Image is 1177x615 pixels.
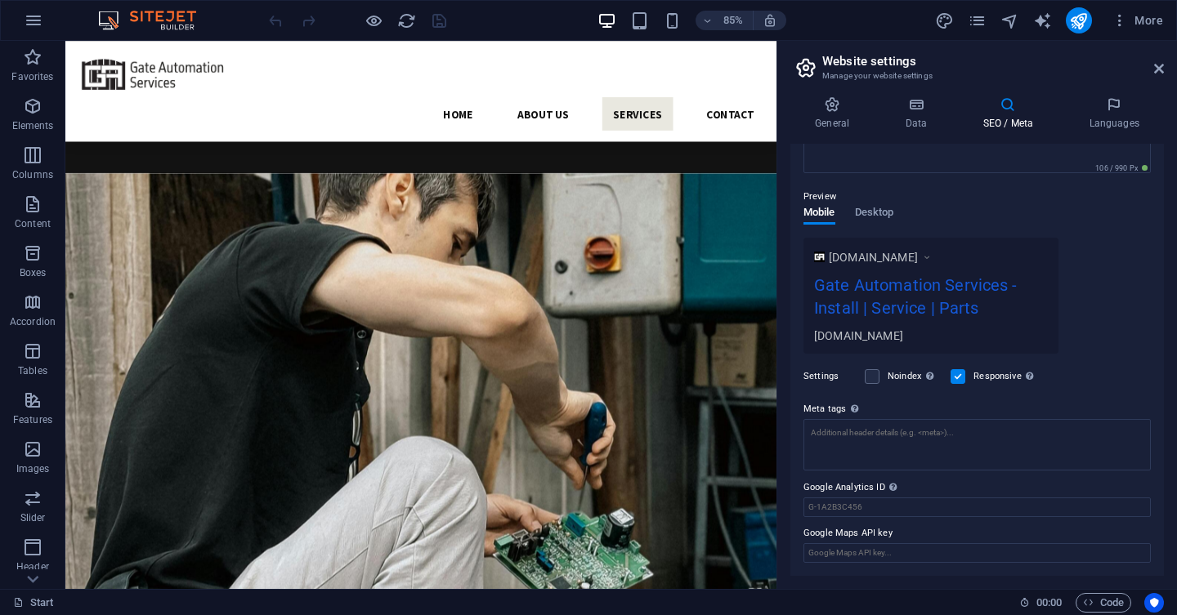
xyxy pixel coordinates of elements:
a: Click to cancel selection. Double-click to open Pages [13,593,54,613]
div: [DOMAIN_NAME] [814,327,1048,344]
label: Meta tags [803,399,1151,419]
p: Columns [12,168,53,181]
h3: Manage your website settings [822,69,1131,83]
span: 106 / 990 Px [1092,163,1151,174]
label: Google Maps API key [803,524,1151,543]
p: Boxes [20,266,47,279]
button: reload [396,11,416,30]
p: Images [16,462,50,475]
button: 85% [696,11,754,30]
img: Editor Logo [94,11,217,30]
p: Favorites [11,70,53,83]
button: navigator [1000,11,1020,30]
label: Responsive [973,367,1038,386]
label: Google Analytics ID [803,478,1151,497]
p: Content [15,217,51,230]
span: Code [1083,593,1124,613]
button: Usercentrics [1144,593,1164,613]
i: On resize automatically adjust zoom level to fit chosen device. [763,13,777,28]
button: design [935,11,955,30]
p: Features [13,413,52,426]
button: Code [1076,593,1131,613]
p: Elements [12,119,54,132]
input: Google Maps API key... [803,543,1151,563]
span: 00 00 [1036,593,1062,613]
i: Pages (Ctrl+Alt+S) [968,11,987,30]
p: Tables [18,364,47,377]
label: Noindex [888,367,941,386]
p: Accordion [10,315,56,328]
h4: Languages [1064,96,1164,131]
span: More [1112,12,1163,29]
p: Slider [20,511,46,524]
button: More [1105,7,1170,33]
h2: Website settings [822,54,1164,69]
p: Header [16,560,49,573]
h6: Session time [1019,593,1063,613]
h4: SEO / Meta [958,96,1064,131]
span: Desktop [855,203,894,225]
div: Gate Automation Services - Install | Service | Parts [814,273,1048,328]
button: pages [968,11,987,30]
span: : [1048,596,1050,608]
input: G-1A2B3C456 [803,497,1151,517]
span: [DOMAIN_NAME] [829,249,918,265]
button: text_generator [1033,11,1053,30]
span: Mobile [803,203,835,225]
p: Preview [803,187,836,207]
div: Preview [803,207,893,238]
i: Reload page [397,11,416,30]
i: Design (Ctrl+Alt+Y) [935,11,954,30]
img: gateauto-favicon-UUCISdh5PCLeI1q8GYx1BQ-X_ux-s3pL2niQx_d5M3Eqw.png [814,252,825,262]
button: Click here to leave preview mode and continue editing [364,11,383,30]
h6: 85% [720,11,746,30]
h4: General [790,96,880,131]
button: publish [1066,7,1092,33]
label: Settings [803,367,857,386]
h4: Data [880,96,958,131]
